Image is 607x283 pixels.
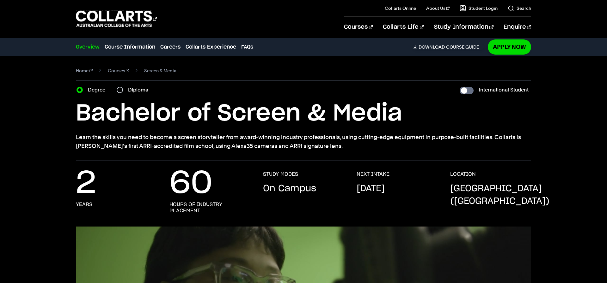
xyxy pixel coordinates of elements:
a: Courses [108,66,129,75]
a: Courses [344,17,373,38]
a: Search [508,5,531,11]
div: Go to homepage [76,10,157,28]
label: Degree [88,85,109,94]
a: DownloadCourse Guide [413,44,484,50]
h1: Bachelor of Screen & Media [76,99,531,128]
p: 2 [76,171,96,196]
p: [DATE] [357,182,385,195]
h3: NEXT INTAKE [357,171,389,177]
a: Home [76,66,93,75]
h3: years [76,201,92,208]
a: Enquire [504,17,531,38]
p: Learn the skills you need to become a screen storyteller from award-winning industry professional... [76,133,531,150]
a: Apply Now [488,39,531,54]
span: Screen & Media [144,66,176,75]
a: Careers [160,43,181,51]
a: Study Information [434,17,494,38]
a: Course Information [105,43,155,51]
a: About Us [426,5,450,11]
label: Diploma [128,85,152,94]
p: [GEOGRAPHIC_DATA] ([GEOGRAPHIC_DATA]) [450,182,549,208]
a: Collarts Life [383,17,424,38]
h3: hours of industry placement [169,201,250,214]
a: Overview [76,43,100,51]
a: Collarts Online [385,5,416,11]
label: International Student [479,85,529,94]
span: Download [419,44,445,50]
h3: LOCATION [450,171,476,177]
a: Collarts Experience [186,43,236,51]
h3: STUDY MODES [263,171,298,177]
p: On Campus [263,182,316,195]
p: 60 [169,171,212,196]
a: Student Login [460,5,498,11]
a: FAQs [241,43,253,51]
